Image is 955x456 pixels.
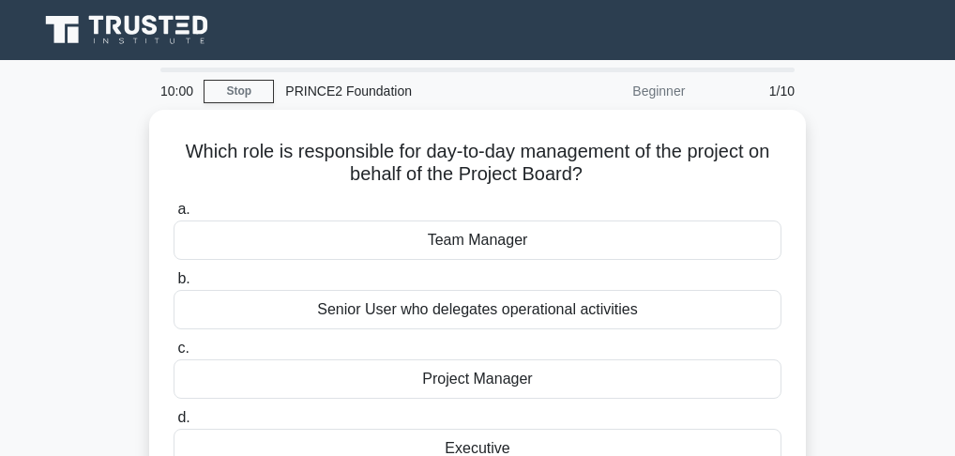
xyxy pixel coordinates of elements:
[174,359,781,399] div: Project Manager
[149,72,204,110] div: 10:00
[174,220,781,260] div: Team Manager
[177,201,189,217] span: a.
[532,72,696,110] div: Beginner
[177,409,189,425] span: d.
[696,72,806,110] div: 1/10
[174,290,781,329] div: Senior User who delegates operational activities
[177,270,189,286] span: b.
[204,80,274,103] a: Stop
[274,72,532,110] div: PRINCE2 Foundation
[177,340,189,356] span: c.
[172,140,783,187] h5: Which role is responsible for day-to-day management of the project on behalf of the Project Board?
